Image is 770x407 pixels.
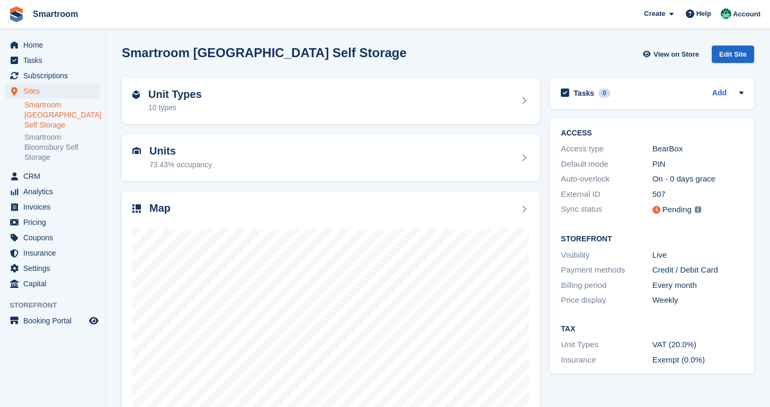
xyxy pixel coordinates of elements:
[5,313,100,328] a: menu
[5,230,100,245] a: menu
[574,88,594,98] h2: Tasks
[561,294,652,306] div: Price display
[561,173,652,185] div: Auto-overlock
[652,188,744,201] div: 507
[149,159,212,170] div: 73.43% occupancy
[5,246,100,260] a: menu
[652,264,744,276] div: Credit / Debit Card
[148,88,202,101] h2: Unit Types
[5,53,100,68] a: menu
[23,313,87,328] span: Booking Portal
[561,325,744,333] h2: Tax
[561,249,652,261] div: Visibility
[122,78,540,124] a: Unit Types 10 types
[561,354,652,366] div: Insurance
[148,102,202,113] div: 10 types
[23,246,87,260] span: Insurance
[561,143,652,155] div: Access type
[122,46,407,60] h2: Smartroom [GEOGRAPHIC_DATA] Self Storage
[23,261,87,276] span: Settings
[652,143,744,155] div: BearBox
[132,147,141,155] img: unit-icn-7be61d7bf1b0ce9d3e12c5938cc71ed9869f7b940bace4675aadf7bd6d80202e.svg
[5,169,100,184] a: menu
[122,134,540,181] a: Units 73.43% occupancy
[712,46,754,63] div: Edit Site
[132,204,141,213] img: map-icn-33ee37083ee616e46c38cad1a60f524a97daa1e2b2c8c0bc3eb3415660979fc1.svg
[652,294,744,306] div: Weekly
[652,339,744,351] div: VAT (20.0%)
[23,215,87,230] span: Pricing
[5,38,100,52] a: menu
[8,6,24,22] img: stora-icon-8386f47178a22dfd0bd8f6a31ec36ba5ce8667c1dd55bd0f319d3a0aa187defe.svg
[652,173,744,185] div: On - 0 days grace
[662,204,692,216] div: Pending
[23,38,87,52] span: Home
[561,339,652,351] div: Unit Types
[149,202,171,214] h2: Map
[5,215,100,230] a: menu
[5,200,100,214] a: menu
[652,279,744,292] div: Every month
[652,249,744,261] div: Live
[23,276,87,291] span: Capital
[561,279,652,292] div: Billing period
[712,46,754,67] a: Edit Site
[23,169,87,184] span: CRM
[695,206,701,213] img: icon-info-grey-7440780725fd019a000dd9b08b2336e03edf1995a4989e88bcd33f0948082b44.svg
[132,91,140,99] img: unit-type-icn-2b2737a686de81e16bb02015468b77c625bbabd49415b5ef34ead5e3b44a266d.svg
[23,200,87,214] span: Invoices
[561,129,744,138] h2: ACCESS
[10,300,105,311] span: Storefront
[149,145,212,157] h2: Units
[5,276,100,291] a: menu
[561,188,652,201] div: External ID
[5,84,100,98] a: menu
[23,230,87,245] span: Coupons
[561,235,744,243] h2: Storefront
[24,132,100,162] a: Smartroom Bloomsbury Self Storage
[733,9,760,20] span: Account
[24,100,100,130] a: Smartroom [GEOGRAPHIC_DATA] Self Storage
[561,158,652,170] div: Default mode
[644,8,665,19] span: Create
[29,5,82,23] a: Smartroom
[5,261,100,276] a: menu
[561,264,652,276] div: Payment methods
[87,314,100,327] a: Preview store
[23,84,87,98] span: Sites
[696,8,711,19] span: Help
[641,46,703,63] a: View on Store
[23,53,87,68] span: Tasks
[653,49,699,60] span: View on Store
[23,184,87,199] span: Analytics
[652,158,744,170] div: PIN
[5,68,100,83] a: menu
[721,8,731,19] img: Jacob Gabriel
[5,184,100,199] a: menu
[652,354,744,366] div: Exempt (0.0%)
[598,88,611,98] div: 0
[23,68,87,83] span: Subscriptions
[712,87,727,100] a: Add
[561,203,652,216] div: Sync status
